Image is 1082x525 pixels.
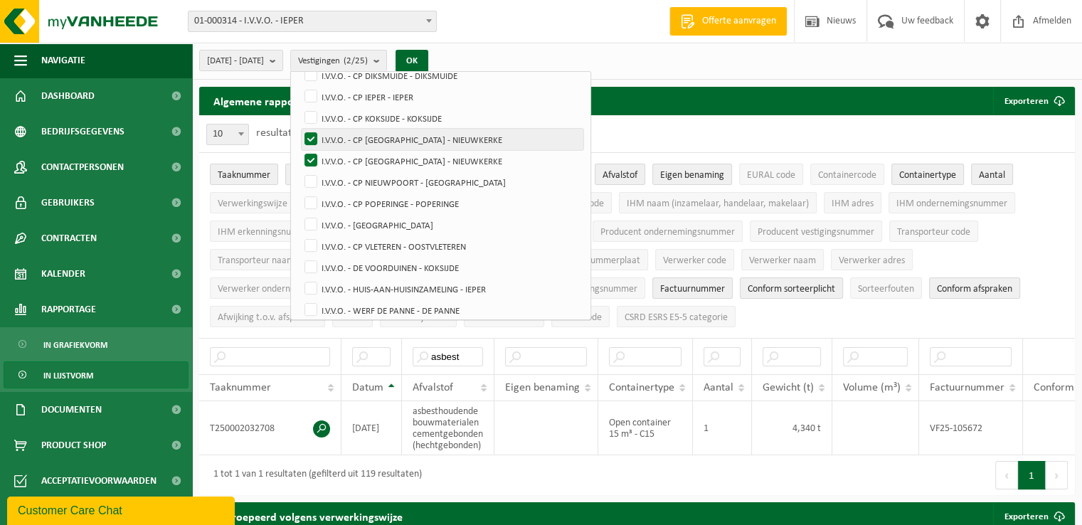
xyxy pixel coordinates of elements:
[740,277,843,299] button: Conform sorteerplicht : Activate to sort
[302,257,583,278] label: I.V.V.O. - DE VOORDUINEN - KOKSIJDE
[763,382,814,393] span: Gewicht (t)
[748,284,835,295] span: Conform sorteerplicht
[302,107,583,129] label: I.V.V.O. - CP KOKSIJDE - KOKSIJDE
[41,185,95,221] span: Gebruikers
[1018,461,1046,489] button: 1
[749,255,816,266] span: Verwerker naam
[655,249,734,270] button: Verwerker codeVerwerker code: Activate to sort
[595,164,645,185] button: AfvalstofAfvalstof: Activate to sort
[889,192,1015,213] button: IHM ondernemingsnummerIHM ondernemingsnummer: Activate to sort
[413,382,453,393] span: Afvalstof
[652,164,732,185] button: Eigen benamingEigen benaming: Activate to sort
[210,249,302,270] button: Transporteur naamTransporteur naam: Activate to sort
[41,78,95,114] span: Dashboard
[189,11,436,31] span: 01-000314 - I.V.V.O. - IEPER
[937,284,1012,295] span: Conform afspraken
[302,65,583,86] label: I.V.V.O. - CP DIKSMUIDE - DIKSMUIDE
[929,277,1020,299] button: Conform afspraken : Activate to sort
[302,299,583,321] label: I.V.V.O. - WERF DE PANNE - DE PANNE
[218,284,353,295] span: Verwerker ondernemingsnummer
[302,193,583,214] label: I.V.V.O. - CP POPERINGE - POPERINGE
[302,150,583,171] label: I.V.V.O. - CP [GEOGRAPHIC_DATA] - NIEUWKERKE
[600,227,735,238] span: Producent ondernemingsnummer
[302,214,583,235] label: I.V.V.O. - [GEOGRAPHIC_DATA]
[218,198,287,209] span: Verwerkingswijze
[593,221,743,242] button: Producent ondernemingsnummerProducent ondernemingsnummer: Activate to sort
[206,124,249,145] span: 10
[891,164,964,185] button: ContainertypeContainertype: Activate to sort
[298,51,368,72] span: Vestigingen
[627,198,809,209] span: IHM naam (inzamelaar, handelaar, makelaar)
[831,249,913,270] button: Verwerker adresVerwerker adres: Activate to sort
[256,127,357,139] label: resultaten weergeven
[302,235,583,257] label: I.V.V.O. - CP VLETEREN - OOSTVLETEREN
[41,43,85,78] span: Navigatie
[218,227,315,238] span: IHM erkenningsnummer
[210,382,271,393] span: Taaknummer
[818,170,876,181] span: Containercode
[218,170,270,181] span: Taaknummer
[41,292,96,327] span: Rapportage
[302,86,583,107] label: I.V.V.O. - CP IEPER - IEPER
[41,463,157,499] span: Acceptatievoorwaarden
[896,198,1007,209] span: IHM ondernemingsnummer
[290,50,387,71] button: Vestigingen(2/25)
[584,255,640,266] span: Nummerplaat
[505,382,580,393] span: Eigen benaming
[43,362,93,389] span: In lijstvorm
[302,171,583,193] label: I.V.V.O. - CP NIEUWPOORT - [GEOGRAPHIC_DATA]
[7,494,238,525] iframe: chat widget
[739,164,803,185] button: EURAL codeEURAL code: Activate to sort
[199,401,341,455] td: T250002032708
[995,461,1018,489] button: Previous
[4,361,189,388] a: In lijstvorm
[971,164,1013,185] button: AantalAantal: Activate to sort
[843,382,901,393] span: Volume (m³)
[210,164,278,185] button: TaaknummerTaaknummer: Activate to sort
[218,312,317,323] span: Afwijking t.o.v. afspraken
[598,401,693,455] td: Open container 15 m³ - C15
[576,249,648,270] button: NummerplaatNummerplaat: Activate to sort
[210,221,323,242] button: IHM erkenningsnummerIHM erkenningsnummer: Activate to sort
[199,87,341,115] h2: Algemene rapportering
[824,192,881,213] button: IHM adresIHM adres: Activate to sort
[741,249,824,270] button: Verwerker naamVerwerker naam: Activate to sort
[188,11,437,32] span: 01-000314 - I.V.V.O. - IEPER
[402,401,494,455] td: asbesthoudende bouwmaterialen cementgebonden (hechtgebonden)
[669,7,787,36] a: Offerte aanvragen
[341,401,402,455] td: [DATE]
[41,392,102,428] span: Documenten
[617,306,736,327] button: CSRD ESRS E5-5 categorieCSRD ESRS E5-5 categorie: Activate to sort
[210,277,361,299] button: Verwerker ondernemingsnummerVerwerker ondernemingsnummer: Activate to sort
[850,277,922,299] button: SorteerfoutenSorteerfouten: Activate to sort
[750,221,882,242] button: Producent vestigingsnummerProducent vestigingsnummer: Activate to sort
[210,192,295,213] button: VerwerkingswijzeVerwerkingswijze: Activate to sort
[302,129,583,150] label: I.V.V.O. - CP [GEOGRAPHIC_DATA] - NIEUWKERKE
[810,164,884,185] button: ContainercodeContainercode: Activate to sort
[210,306,325,327] button: Afwijking t.o.v. afsprakenAfwijking t.o.v. afspraken: Activate to sort
[603,170,637,181] span: Afvalstof
[699,14,780,28] span: Offerte aanvragen
[704,382,733,393] span: Aantal
[302,278,583,299] label: I.V.V.O. - HUIS-AAN-HUISINZAMELING - IEPER
[839,255,905,266] span: Verwerker adres
[858,284,914,295] span: Sorteerfouten
[41,428,106,463] span: Product Shop
[344,56,368,65] count: (2/25)
[693,401,752,455] td: 1
[218,255,295,266] span: Transporteur naam
[930,382,1004,393] span: Factuurnummer
[897,227,970,238] span: Transporteur code
[993,87,1073,115] button: Exporteren
[652,277,733,299] button: FactuurnummerFactuurnummer: Activate to sort
[747,170,795,181] span: EURAL code
[660,170,724,181] span: Eigen benaming
[889,221,978,242] button: Transporteur codeTransporteur code: Activate to sort
[609,382,674,393] span: Containertype
[660,284,725,295] span: Factuurnummer
[663,255,726,266] span: Verwerker code
[41,221,97,256] span: Contracten
[4,331,189,358] a: In grafiekvorm
[41,114,124,149] span: Bedrijfsgegevens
